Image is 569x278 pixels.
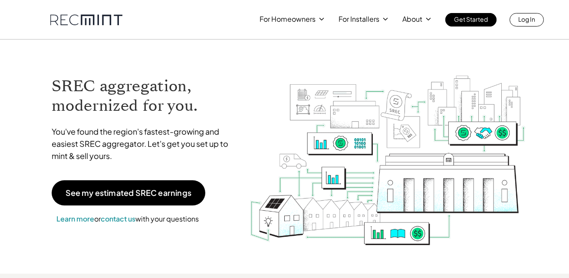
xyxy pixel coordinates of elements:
p: See my estimated SREC earnings [66,189,191,197]
img: RECmint value cycle [249,53,526,248]
a: contact us [101,214,135,223]
a: Learn more [56,214,94,223]
p: Log In [518,13,535,25]
p: Get Started [454,13,488,25]
p: About [402,13,422,25]
p: You've found the region's fastest-growing and easiest SREC aggregator. Let's get you set up to mi... [52,126,237,162]
p: For Homeowners [260,13,316,25]
p: For Installers [339,13,379,25]
a: See my estimated SREC earnings [52,180,205,205]
a: Log In [510,13,544,26]
p: or with your questions [52,213,204,225]
h1: SREC aggregation, modernized for you. [52,76,237,116]
a: Get Started [445,13,497,26]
